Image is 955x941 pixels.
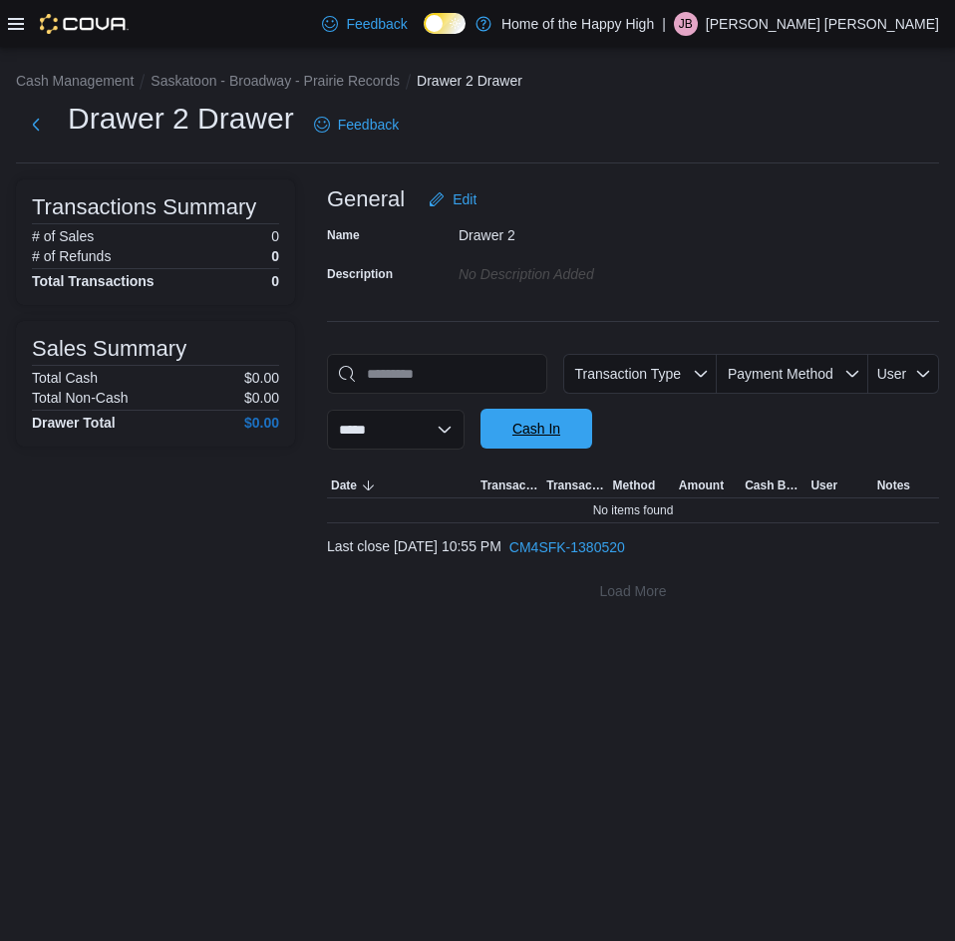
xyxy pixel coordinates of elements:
[346,14,407,34] span: Feedback
[546,477,604,493] span: Transaction #
[868,354,939,394] button: User
[600,581,667,601] span: Load More
[244,415,279,431] h4: $0.00
[728,366,833,382] span: Payment Method
[32,228,94,244] h6: # of Sales
[244,370,279,386] p: $0.00
[424,13,466,34] input: Dark Mode
[421,179,484,219] button: Edit
[459,258,726,282] div: No Description added
[717,354,868,394] button: Payment Method
[459,219,726,243] div: Drawer 2
[512,419,560,439] span: Cash In
[574,366,681,382] span: Transaction Type
[32,370,98,386] h6: Total Cash
[480,477,538,493] span: Transaction Type
[679,477,724,493] span: Amount
[327,187,405,211] h3: General
[542,473,608,497] button: Transaction #
[417,73,522,89] button: Drawer 2 Drawer
[613,477,656,493] span: Method
[327,473,477,497] button: Date
[806,473,872,497] button: User
[662,12,666,36] p: |
[674,12,698,36] div: Jackson Brunet
[741,473,806,497] button: Cash Back
[32,248,111,264] h6: # of Refunds
[810,477,837,493] span: User
[501,527,633,567] button: CM4SFK-1380520
[706,12,939,36] p: [PERSON_NAME] [PERSON_NAME]
[745,477,802,493] span: Cash Back
[271,273,279,289] h4: 0
[151,73,400,89] button: Saskatoon - Broadway - Prairie Records
[477,473,542,497] button: Transaction Type
[271,248,279,264] p: 0
[32,390,129,406] h6: Total Non-Cash
[501,12,654,36] p: Home of the Happy High
[327,354,547,394] input: This is a search bar. As you type, the results lower in the page will automatically filter.
[563,354,717,394] button: Transaction Type
[480,409,592,449] button: Cash In
[593,502,674,518] span: No items found
[331,477,357,493] span: Date
[314,4,415,44] a: Feedback
[32,273,155,289] h4: Total Transactions
[244,390,279,406] p: $0.00
[327,227,360,243] label: Name
[453,189,477,209] span: Edit
[609,473,675,497] button: Method
[16,71,939,95] nav: An example of EuiBreadcrumbs
[338,115,399,135] span: Feedback
[327,527,939,567] div: Last close [DATE] 10:55 PM
[424,34,425,35] span: Dark Mode
[32,337,186,361] h3: Sales Summary
[16,105,56,145] button: Next
[327,266,393,282] label: Description
[877,477,910,493] span: Notes
[40,14,129,34] img: Cova
[509,537,625,557] span: CM4SFK-1380520
[32,195,256,219] h3: Transactions Summary
[16,73,134,89] button: Cash Management
[873,473,939,497] button: Notes
[306,105,407,145] a: Feedback
[68,99,294,139] h1: Drawer 2 Drawer
[679,12,693,36] span: JB
[327,571,939,611] button: Load More
[877,366,907,382] span: User
[675,473,741,497] button: Amount
[32,415,116,431] h4: Drawer Total
[271,228,279,244] p: 0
